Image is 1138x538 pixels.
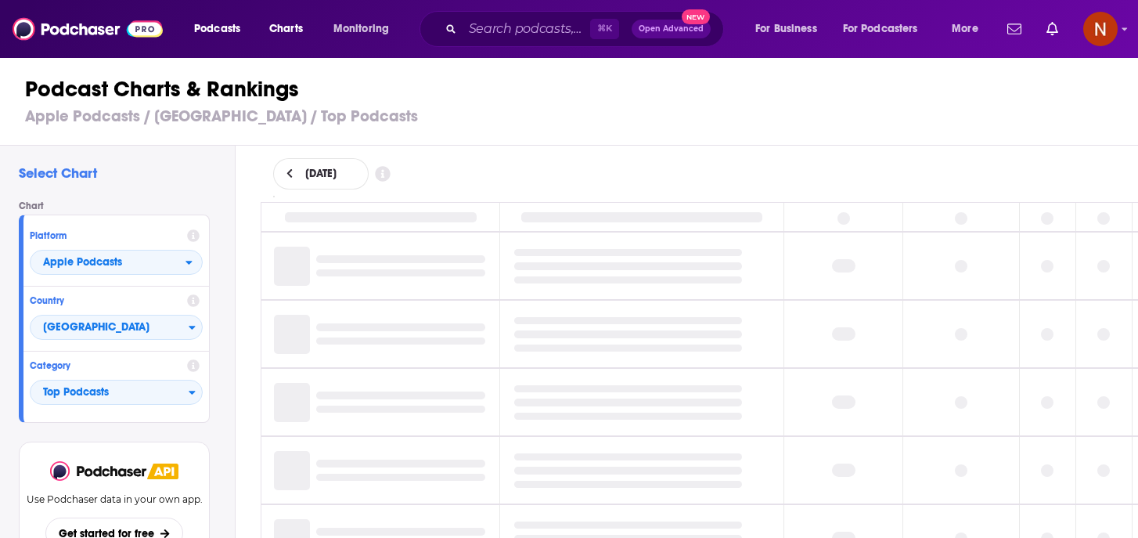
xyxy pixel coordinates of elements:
[30,315,203,340] button: Countries
[755,18,817,40] span: For Business
[952,18,978,40] span: More
[1083,12,1118,46] span: Logged in as AdelNBM
[30,230,181,241] h4: Platform
[1083,12,1118,46] button: Show profile menu
[25,107,1126,126] h3: Apple Podcasts / [GEOGRAPHIC_DATA] / Top Podcasts
[259,16,312,42] a: Charts
[31,380,189,406] span: Top Podcasts
[30,360,181,371] h4: Category
[843,18,918,40] span: For Podcasters
[632,20,711,38] button: Open AdvancedNew
[19,164,222,182] h2: Select Chart
[147,464,178,479] img: Podchaser API banner
[833,16,941,42] button: open menu
[639,25,704,33] span: Open Advanced
[1001,16,1028,42] a: Show notifications dropdown
[434,11,739,47] div: Search podcasts, credits, & more...
[682,9,710,24] span: New
[19,200,222,211] h4: Chart
[43,257,122,268] span: Apple Podcasts
[25,75,1126,103] h1: Podcast Charts & Rankings
[27,493,203,505] p: Use Podchaser data in your own app.
[269,18,303,40] span: Charts
[183,16,261,42] button: open menu
[30,295,181,306] h4: Country
[194,18,240,40] span: Podcasts
[50,461,147,481] img: Podchaser - Follow, Share and Rate Podcasts
[30,250,203,275] button: open menu
[13,14,163,44] img: Podchaser - Follow, Share and Rate Podcasts
[1083,12,1118,46] img: User Profile
[30,250,203,275] h2: Platforms
[1040,16,1064,42] a: Show notifications dropdown
[30,380,203,405] button: Categories
[333,18,389,40] span: Monitoring
[941,16,998,42] button: open menu
[463,16,590,42] input: Search podcasts, credits, & more...
[322,16,409,42] button: open menu
[744,16,837,42] button: open menu
[305,168,337,179] span: [DATE]
[31,315,189,341] span: [GEOGRAPHIC_DATA]
[590,19,619,39] span: ⌘ K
